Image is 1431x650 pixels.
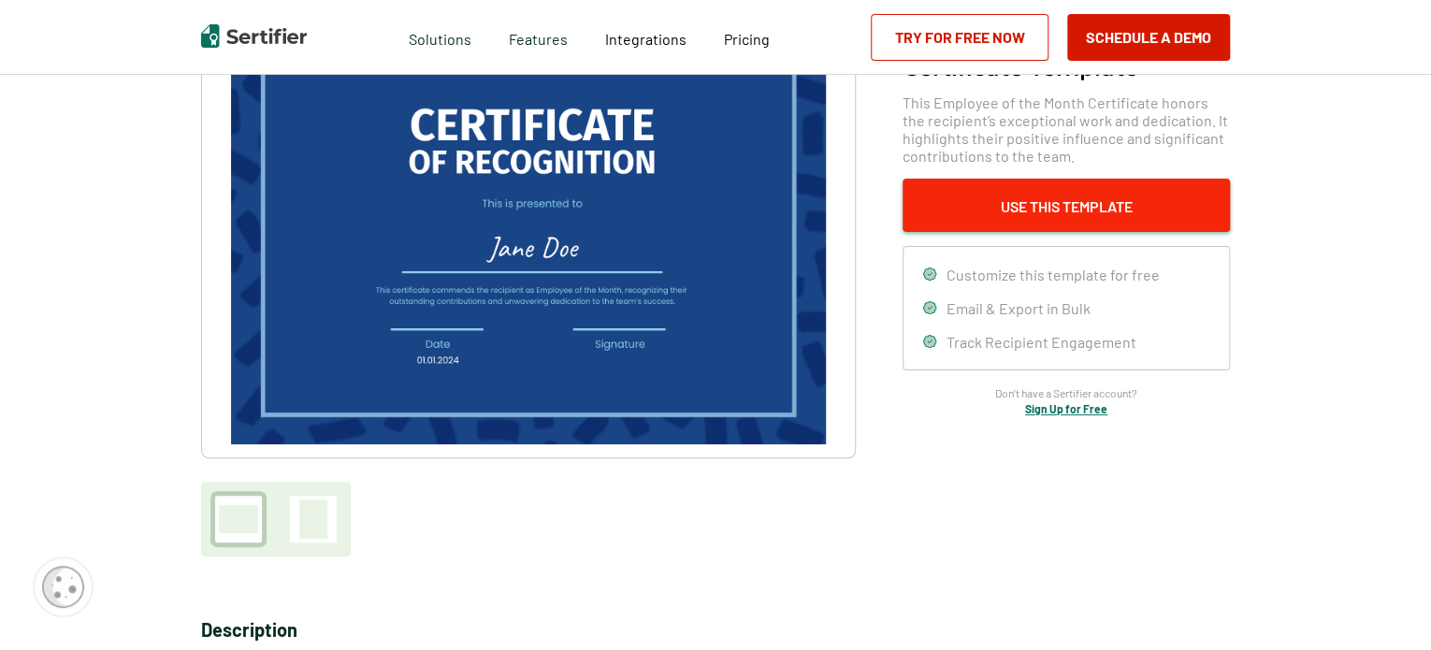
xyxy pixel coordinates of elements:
span: Email & Export in Bulk [947,299,1091,317]
button: Use This Template [903,179,1230,232]
span: Don’t have a Sertifier account? [995,384,1137,402]
img: Modern Dark Blue Employee of the Month Certificate Template [231,23,826,444]
a: Integrations [605,25,687,49]
span: Customize this template for free [947,266,1160,283]
span: Features [509,25,568,49]
img: Cookie Popup Icon [42,566,84,608]
span: This Employee of the Month Certificate honors the recipient’s exceptional work and dedication. It... [903,94,1230,165]
span: Track Recipient Engagement [947,333,1136,351]
a: Try for Free Now [871,14,1048,61]
a: Pricing [724,25,770,49]
h1: Modern Dark Blue Employee of the Month Certificate Template [903,9,1230,79]
button: Schedule a Demo [1067,14,1230,61]
a: Sign Up for Free [1025,402,1107,415]
span: Solutions [409,25,471,49]
img: Sertifier | Digital Credentialing Platform [201,24,307,48]
span: Pricing [724,30,770,48]
span: Integrations [605,30,687,48]
span: Description [201,618,297,641]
